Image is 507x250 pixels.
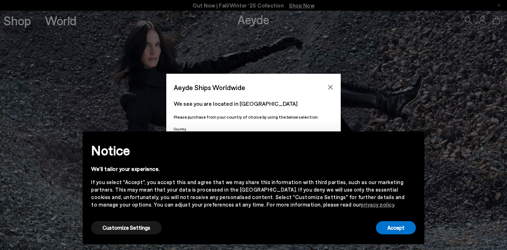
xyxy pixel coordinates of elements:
[325,82,336,93] button: Close
[91,165,404,173] div: We'll tailor your experience.
[174,81,245,94] span: Aeyde Ships Worldwide
[376,221,416,234] button: Accept
[411,137,415,147] span: ×
[91,221,162,234] button: Customize Settings
[361,201,394,208] a: privacy policy
[91,141,404,160] h2: Notice
[91,178,404,208] div: If you select "Accept", you accept this and agree that we may share this information with third p...
[404,134,422,151] button: Close this notice
[174,114,333,120] p: Please purchase from your country of choice by using the below selection:
[174,99,333,108] p: We see you are located in [GEOGRAPHIC_DATA]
